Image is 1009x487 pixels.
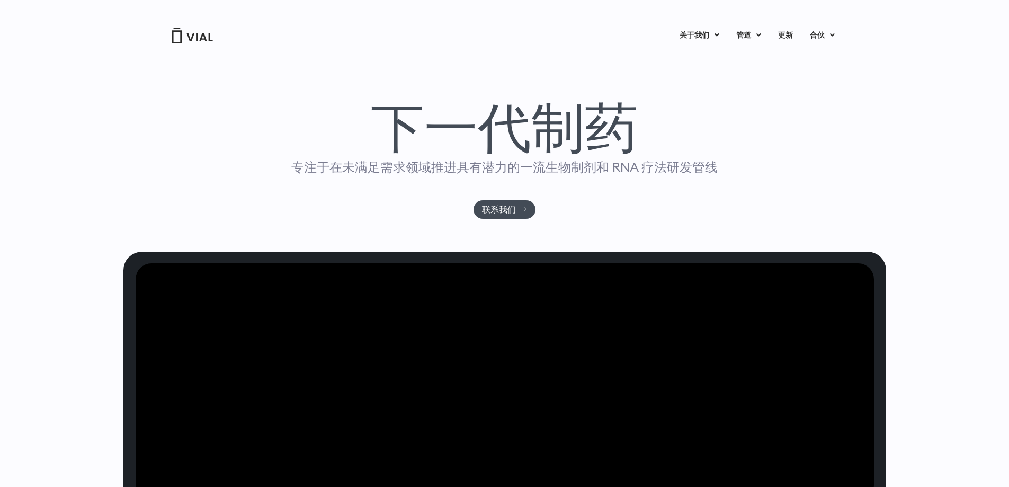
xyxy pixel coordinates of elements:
[810,30,825,40] font: 合伙
[171,28,213,43] img: 小瓶标志
[778,30,793,40] font: 更新
[728,26,769,45] a: 管道菜单切换
[671,26,727,45] a: 关于我们菜单切换
[680,30,709,40] font: 关于我们
[770,26,801,45] a: 更新
[474,200,536,219] a: 联系我们
[801,26,843,45] a: 合伙菜单切换
[736,30,751,40] font: 管道
[482,203,516,215] font: 联系我们
[371,93,638,161] font: 下一代制药
[291,159,718,175] font: 专注于在未满足需求领域推进具有潜力的一流生物制剂和 RNA 疗法研发管线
